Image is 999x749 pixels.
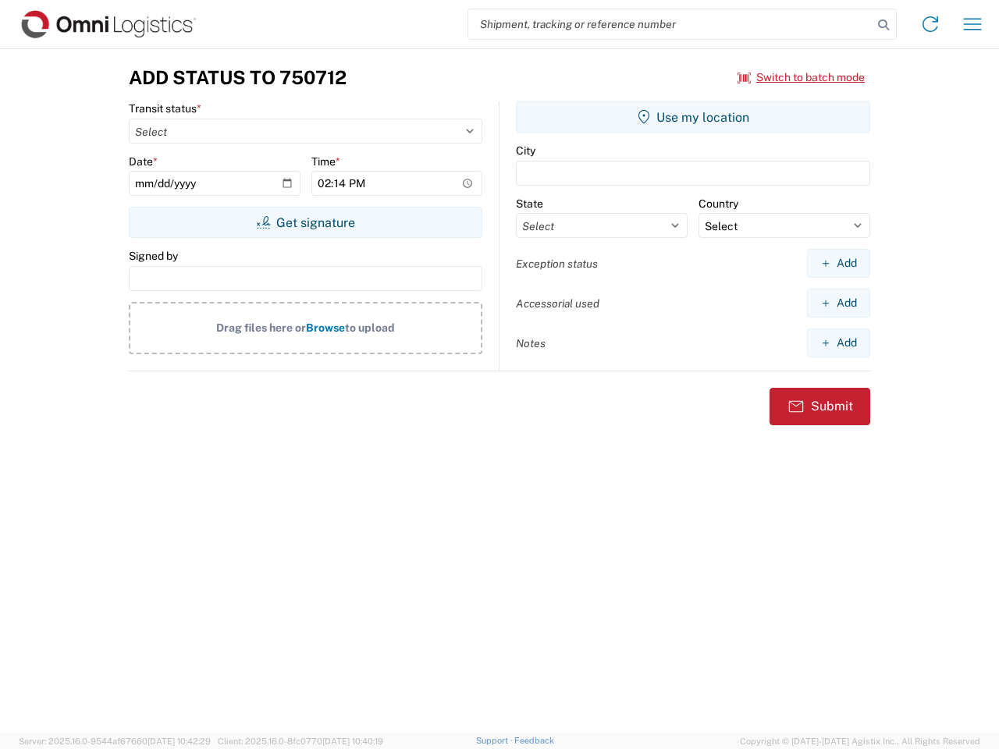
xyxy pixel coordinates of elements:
[807,249,870,278] button: Add
[129,66,347,89] h3: Add Status to 750712
[476,736,515,745] a: Support
[740,734,980,748] span: Copyright © [DATE]-[DATE] Agistix Inc., All Rights Reserved
[129,154,158,169] label: Date
[807,289,870,318] button: Add
[19,737,211,746] span: Server: 2025.16.0-9544af67660
[699,197,738,211] label: Country
[770,388,870,425] button: Submit
[514,736,554,745] a: Feedback
[306,321,345,334] span: Browse
[516,101,870,133] button: Use my location
[129,101,201,115] label: Transit status
[516,257,598,271] label: Exception status
[516,197,543,211] label: State
[129,249,178,263] label: Signed by
[468,9,873,39] input: Shipment, tracking or reference number
[218,737,383,746] span: Client: 2025.16.0-8fc0770
[216,321,306,334] span: Drag files here or
[345,321,395,334] span: to upload
[516,336,546,350] label: Notes
[516,144,535,158] label: City
[322,737,383,746] span: [DATE] 10:40:19
[738,65,865,91] button: Switch to batch mode
[311,154,340,169] label: Time
[148,737,211,746] span: [DATE] 10:42:29
[129,207,482,238] button: Get signature
[516,296,599,311] label: Accessorial used
[807,328,870,357] button: Add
